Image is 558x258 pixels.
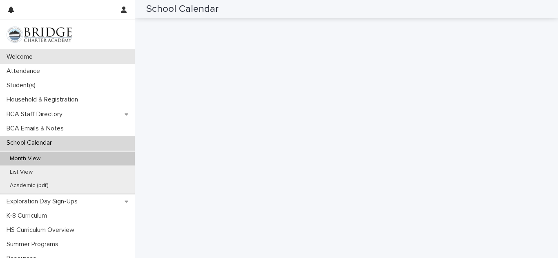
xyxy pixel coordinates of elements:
p: HS Curriculum Overview [3,226,81,234]
p: Student(s) [3,82,42,89]
p: Household & Registration [3,96,85,104]
p: Welcome [3,53,39,61]
p: Summer Programs [3,240,65,248]
img: V1C1m3IdTEidaUdm9Hs0 [7,26,72,43]
p: List View [3,169,39,176]
p: School Calendar [3,139,58,147]
h2: School Calendar [146,3,219,15]
p: BCA Staff Directory [3,110,69,118]
p: K-8 Curriculum [3,212,54,220]
p: Attendance [3,67,47,75]
p: Exploration Day Sign-Ups [3,198,84,205]
p: Month View [3,155,47,162]
p: Academic (pdf) [3,182,55,189]
p: BCA Emails & Notes [3,125,70,132]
